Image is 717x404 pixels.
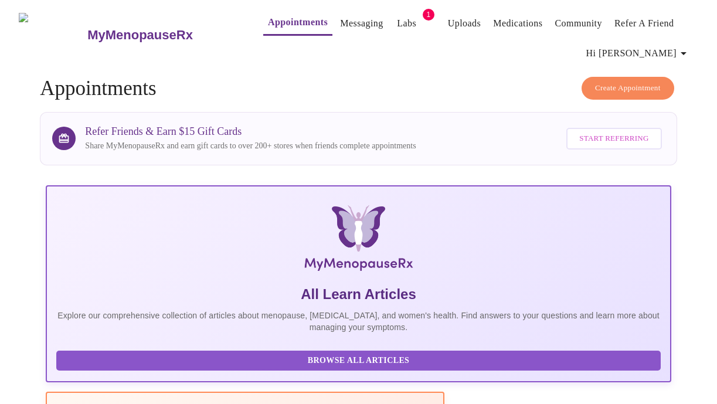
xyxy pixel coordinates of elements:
[488,12,547,35] button: Medications
[610,12,679,35] button: Refer a Friend
[614,15,674,32] a: Refer a Friend
[263,11,332,36] button: Appointments
[397,15,416,32] a: Labs
[586,45,691,62] span: Hi [PERSON_NAME]
[268,14,328,30] a: Appointments
[56,351,660,371] button: Browse All Articles
[150,205,566,276] img: MyMenopauseRx Logo
[340,15,383,32] a: Messaging
[87,28,193,43] h3: MyMenopauseRx
[335,12,388,35] button: Messaging
[68,354,648,368] span: Browse All Articles
[86,15,240,56] a: MyMenopauseRx
[56,285,660,304] h5: All Learn Articles
[579,132,648,145] span: Start Referring
[550,12,607,35] button: Community
[493,15,542,32] a: Medications
[56,310,660,333] p: Explore our comprehensive collection of articles about menopause, [MEDICAL_DATA], and women's hea...
[582,42,695,65] button: Hi [PERSON_NAME]
[582,77,674,100] button: Create Appointment
[595,82,661,95] span: Create Appointment
[40,77,677,100] h4: Appointments
[19,13,86,57] img: MyMenopauseRx Logo
[448,15,481,32] a: Uploads
[85,125,416,138] h3: Refer Friends & Earn $15 Gift Cards
[56,355,663,365] a: Browse All Articles
[423,9,434,21] span: 1
[388,12,426,35] button: Labs
[566,128,661,150] button: Start Referring
[85,140,416,152] p: Share MyMenopauseRx and earn gift cards to over 200+ stores when friends complete appointments
[563,122,664,155] a: Start Referring
[443,12,486,35] button: Uploads
[555,15,602,32] a: Community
